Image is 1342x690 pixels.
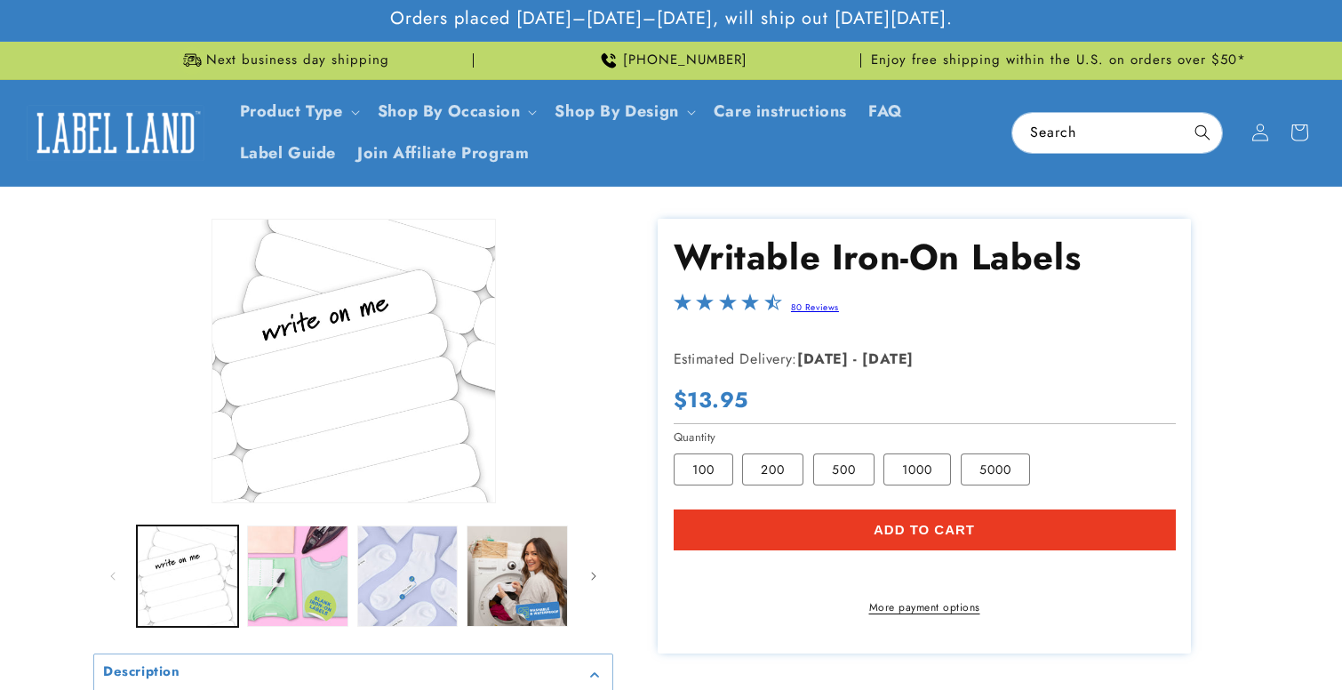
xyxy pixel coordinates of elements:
[229,91,367,132] summary: Product Type
[853,349,858,369] strong: -
[674,429,718,446] legend: Quantity
[714,101,847,122] span: Care instructions
[357,143,529,164] span: Join Affiliate Program
[674,599,1176,615] a: More payment options
[797,349,849,369] strong: [DATE]
[347,132,539,174] a: Join Affiliate Program
[862,349,914,369] strong: [DATE]
[544,91,702,132] summary: Shop By Design
[93,557,132,596] button: Slide left
[555,100,678,123] a: Shop By Design
[883,453,951,485] label: 1000
[93,42,474,79] div: Announcement
[229,132,347,174] a: Label Guide
[868,42,1249,79] div: Announcement
[961,453,1030,485] label: 5000
[674,509,1176,550] button: Add to cart
[378,101,521,122] span: Shop By Occasion
[367,91,545,132] summary: Shop By Occasion
[813,453,875,485] label: 500
[674,453,733,485] label: 100
[240,100,343,123] a: Product Type
[674,386,749,413] span: $13.95
[623,52,747,69] span: [PHONE_NUMBER]
[674,234,1176,280] h1: Writable Iron-On Labels
[674,347,1118,373] p: Estimated Delivery:
[858,91,914,132] a: FAQ
[703,91,858,132] a: Care instructions
[574,557,613,596] button: Slide right
[1183,113,1222,152] button: Search
[357,526,459,627] button: Load image 3 in gallery view
[868,101,903,122] span: FAQ
[20,99,212,167] a: Label Land
[206,52,389,69] span: Next business day shipping
[137,526,238,627] button: Load image 1 in gallery view
[390,7,953,30] span: Orders placed [DATE]–[DATE]–[DATE], will ship out [DATE][DATE].
[874,522,975,538] span: Add to cart
[27,105,204,160] img: Label Land
[674,298,782,318] span: 4.3-star overall rating
[791,301,839,314] a: 80 Reviews
[247,526,348,627] button: Load image 2 in gallery view
[742,453,803,485] label: 200
[871,52,1246,69] span: Enjoy free shipping within the U.S. on orders over $50*
[481,42,861,79] div: Announcement
[969,606,1324,672] iframe: Gorgias Floating Chat
[467,526,568,627] button: Load image 4 in gallery view
[240,143,337,164] span: Label Guide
